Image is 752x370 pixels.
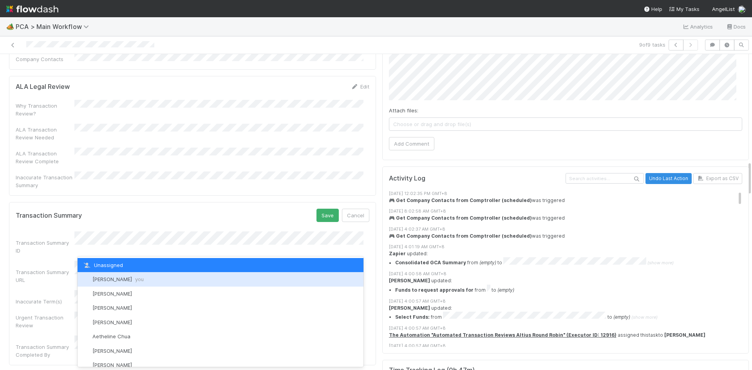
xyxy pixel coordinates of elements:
[389,251,406,256] strong: Zapier
[497,287,514,293] em: (empty)
[92,362,132,368] span: [PERSON_NAME]
[16,55,74,63] div: Company Contacts
[389,190,748,197] div: [DATE] 12:02:35 PM GMT+8
[92,348,132,354] span: [PERSON_NAME]
[479,260,496,266] em: (empty)
[342,209,369,222] button: Cancel
[389,278,430,283] strong: [PERSON_NAME]
[82,304,90,312] img: avatar_1d14498f-6309-4f08-8780-588779e5ce37.png
[389,277,748,294] div: updated:
[389,106,418,114] label: Attach files:
[631,314,658,320] span: (show more)
[389,271,748,277] div: [DATE] 4:00:58 AM GMT+8
[16,298,74,305] div: Inaccurate Term(s)
[16,83,70,91] h5: ALA Legal Review
[389,305,748,321] div: updated:
[389,298,748,305] div: [DATE] 4:00:57 AM GMT+8
[16,102,74,117] div: Why Transaction Review?
[135,276,144,282] span: you
[16,150,74,165] div: ALA Transaction Review Complete
[16,126,74,141] div: ALA Transaction Review Needed
[16,239,74,254] div: Transaction Summary ID
[389,226,748,233] div: [DATE] 4:02:37 AM GMT+8
[664,332,705,338] strong: [PERSON_NAME]
[566,173,644,184] input: Search activities...
[644,5,662,13] div: Help
[389,215,748,222] div: was triggered
[389,118,742,130] span: Choose or drag and drop file(s)
[82,318,90,326] img: avatar_55c8bf04-bdf8-4706-8388-4c62d4787457.png
[389,343,748,349] div: [DATE] 4:00:57 AM GMT+8
[82,347,90,355] img: avatar_adb74e0e-9f86-401c-adfc-275927e58b0b.png
[16,173,74,189] div: Inaccurate Transaction Summary
[389,250,748,267] div: updated:
[16,343,74,359] div: Transaction Summary Completed By
[395,314,430,320] strong: Select Funds:
[6,2,58,16] img: logo-inverted-e16ddd16eac7371096b0.svg
[389,233,532,239] strong: 🎮 Get Company Contacts from Comptroller (scheduled)
[613,314,630,320] em: (empty)
[389,305,430,311] strong: [PERSON_NAME]
[351,83,369,90] a: Edit
[395,312,748,321] summary: Select Funds: from to (empty) (show more)
[389,197,532,203] strong: 🎮 Get Company Contacts from Comptroller (scheduled)
[389,233,748,240] div: was triggered
[92,319,132,325] span: [PERSON_NAME]
[389,208,748,215] div: [DATE] 8:02:58 AM GMT+8
[645,173,692,184] button: Undo Last Action
[726,22,746,31] a: Docs
[82,361,90,369] img: avatar_df83acd9-d480-4d6e-a150-67f005a3ea0d.png
[693,173,742,184] button: Export as CSV
[389,325,748,332] div: [DATE] 4:00:57 AM GMT+8
[92,291,132,297] span: [PERSON_NAME]
[395,257,748,267] summary: Consolidated GCA Summary from (empty) to (show more)
[92,276,144,282] span: [PERSON_NAME]
[92,305,132,311] span: [PERSON_NAME]
[82,276,90,283] img: avatar_99e80e95-8f0d-4917-ae3c-b5dad577a2b5.png
[16,314,74,329] div: Urgent Transaction Review
[647,260,674,266] span: (show more)
[16,268,74,284] div: Transaction Summary URL
[395,260,466,266] strong: Consolidated GCA Summary
[92,333,130,339] span: Aetheline Chua
[682,22,713,31] a: Analytics
[669,6,700,12] span: My Tasks
[712,6,735,12] span: AngelList
[639,41,665,49] span: 9 of 9 tasks
[389,137,434,150] button: Add Comment
[389,175,564,182] h5: Activity Log
[738,5,746,13] img: avatar_99e80e95-8f0d-4917-ae3c-b5dad577a2b5.png
[389,332,616,338] a: The Automation "Automated Transaction Reviews Altius Round Robin" (Executor ID: 12916)
[6,23,14,30] span: 🏕️
[389,332,748,339] div: assigned this task to
[389,215,532,221] strong: 🎮 Get Company Contacts from Comptroller (scheduled)
[82,290,90,298] img: avatar_55a2f090-1307-4765-93b4-f04da16234ba.png
[389,244,748,250] div: [DATE] 4:01:19 AM GMT+8
[316,209,339,222] button: Save
[395,287,474,293] strong: Funds to request approvals for
[82,333,90,341] img: avatar_103f69d0-f655-4f4f-bc28-f3abe7034599.png
[16,212,82,220] h5: Transaction Summary
[669,5,700,13] a: My Tasks
[389,197,748,204] div: was triggered
[16,23,93,31] span: PCA > Main Workflow
[82,262,123,268] span: Unassigned
[395,285,748,294] li: from to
